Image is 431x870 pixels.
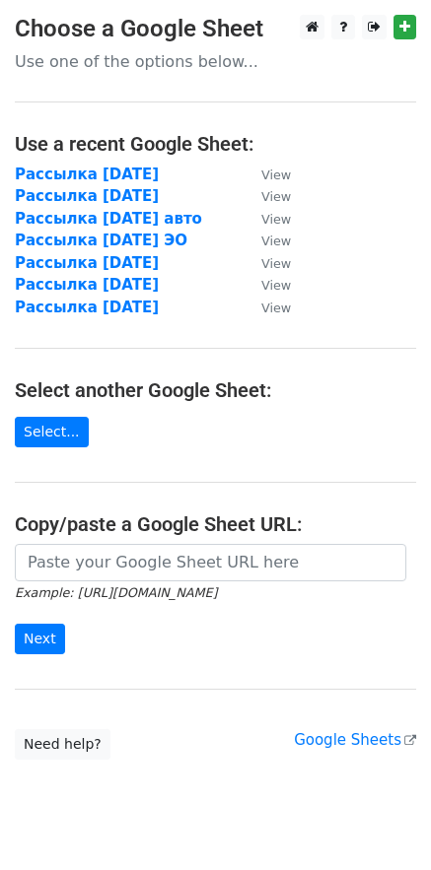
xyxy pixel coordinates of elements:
h3: Choose a Google Sheet [15,15,416,43]
h4: Copy/paste a Google Sheet URL: [15,512,416,536]
a: Select... [15,417,89,447]
small: View [261,234,291,248]
p: Use one of the options below... [15,51,416,72]
a: Google Sheets [294,731,416,749]
input: Paste your Google Sheet URL here [15,544,406,581]
a: View [242,187,291,205]
a: Рассылка [DATE] [15,166,159,183]
a: Рассылка [DATE] [15,254,159,272]
a: View [242,166,291,183]
h4: Use a recent Google Sheet: [15,132,416,156]
h4: Select another Google Sheet: [15,378,416,402]
a: Рассылка [DATE] [15,299,159,316]
small: View [261,301,291,315]
small: View [261,212,291,227]
small: View [261,278,291,293]
a: Need help? [15,729,110,760]
a: View [242,299,291,316]
small: View [261,256,291,271]
small: Example: [URL][DOMAIN_NAME] [15,585,217,600]
input: Next [15,624,65,654]
small: View [261,189,291,204]
a: Рассылка [DATE] ЭО [15,232,187,249]
small: View [261,167,291,182]
a: Рассылка [DATE] [15,187,159,205]
a: View [242,254,291,272]
a: Рассылка [DATE] авто [15,210,202,228]
a: View [242,210,291,228]
a: View [242,232,291,249]
a: View [242,276,291,294]
a: Рассылка [DATE] [15,276,159,294]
